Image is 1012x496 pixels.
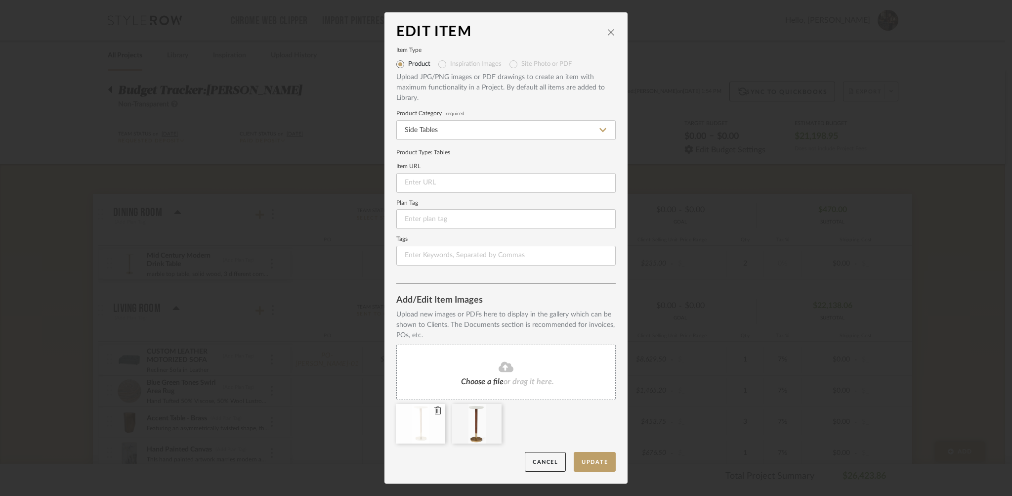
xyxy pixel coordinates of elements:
[396,296,616,306] div: Add/Edit Item Images
[396,201,616,206] label: Plan Tag
[396,56,616,72] mat-radio-group: Select item type
[525,452,566,472] button: Cancel
[396,237,616,242] label: Tags
[396,164,616,169] label: Item URL
[431,149,450,155] span: : Tables
[396,148,616,157] div: Product Type
[396,209,616,229] input: Enter plan tag
[396,72,616,103] div: Upload JPG/PNG images or PDF drawings to create an item with maximum functionality in a Project. ...
[461,378,504,386] span: Choose a file
[396,246,616,266] input: Enter Keywords, Separated by Commas
[396,120,616,140] input: Type a category to search and select
[396,310,616,341] div: Upload new images or PDFs here to display in the gallery which can be shown to Clients. The Docum...
[408,60,430,68] label: Product
[504,378,554,386] span: or drag it here.
[396,24,607,40] div: Edit Item
[396,173,616,193] input: Enter URL
[607,28,616,37] button: close
[446,112,464,116] span: required
[574,452,616,472] button: Update
[396,48,616,53] label: Item Type
[396,111,616,116] label: Product Category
